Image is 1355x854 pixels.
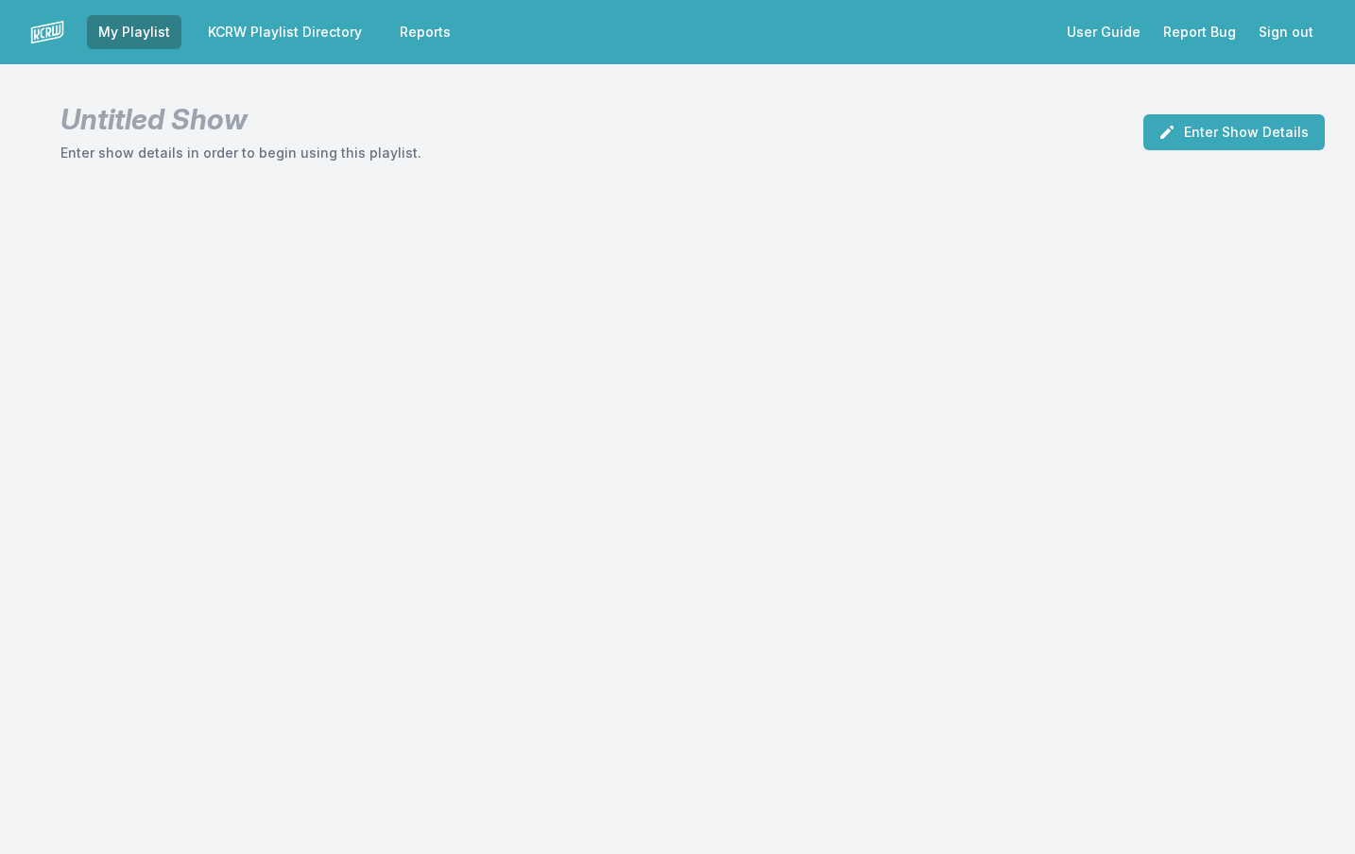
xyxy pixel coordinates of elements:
[388,15,462,49] a: Reports
[87,15,181,49] a: My Playlist
[197,15,373,49] a: KCRW Playlist Directory
[30,15,64,49] img: logo-white-87cec1fa9cbef997252546196dc51331.png
[1143,114,1325,150] button: Enter Show Details
[1247,15,1325,49] button: Sign out
[1152,15,1247,49] a: Report Bug
[60,102,421,136] h1: Untitled Show
[1055,15,1152,49] a: User Guide
[60,144,421,162] p: Enter show details in order to begin using this playlist.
